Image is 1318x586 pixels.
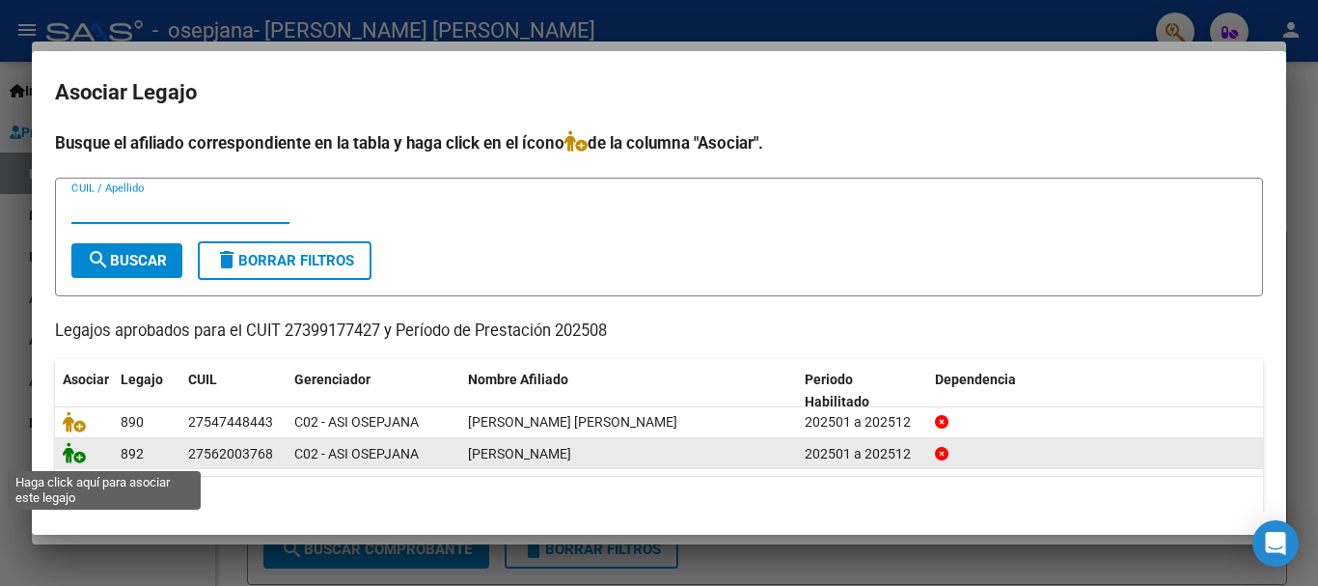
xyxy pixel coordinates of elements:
button: Borrar Filtros [198,241,371,280]
div: 202501 a 202512 [805,443,920,465]
datatable-header-cell: Nombre Afiliado [460,359,797,423]
span: VARGAS MARIA ALICIA [468,414,677,430]
span: C02 - ASI OSEPJANA [294,414,419,430]
h4: Busque el afiliado correspondiente en la tabla y haga click en el ícono de la columna "Asociar". [55,130,1263,155]
datatable-header-cell: Asociar [55,359,113,423]
span: Borrar Filtros [215,252,354,269]
span: CUIL [188,372,217,387]
h2: Asociar Legajo [55,74,1263,111]
datatable-header-cell: Legajo [113,359,180,423]
span: Buscar [87,252,167,269]
div: 27562003768 [188,443,273,465]
datatable-header-cell: CUIL [180,359,287,423]
span: Periodo Habilitado [805,372,869,409]
div: 2 registros [55,477,1263,525]
span: Asociar [63,372,109,387]
p: Legajos aprobados para el CUIT 27399177427 y Período de Prestación 202508 [55,320,1263,344]
span: Gerenciador [294,372,371,387]
datatable-header-cell: Gerenciador [287,359,460,423]
span: Dependencia [935,372,1016,387]
span: VARGAS AMBAR ELENA [468,446,571,461]
mat-icon: delete [215,248,238,271]
span: 892 [121,446,144,461]
datatable-header-cell: Periodo Habilitado [797,359,927,423]
span: Legajo [121,372,163,387]
span: Nombre Afiliado [468,372,568,387]
mat-icon: search [87,248,110,271]
div: 27547448443 [188,411,273,433]
div: 202501 a 202512 [805,411,920,433]
span: C02 - ASI OSEPJANA [294,446,419,461]
button: Buscar [71,243,182,278]
span: 890 [121,414,144,430]
div: Open Intercom Messenger [1252,520,1299,567]
datatable-header-cell: Dependencia [927,359,1264,423]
